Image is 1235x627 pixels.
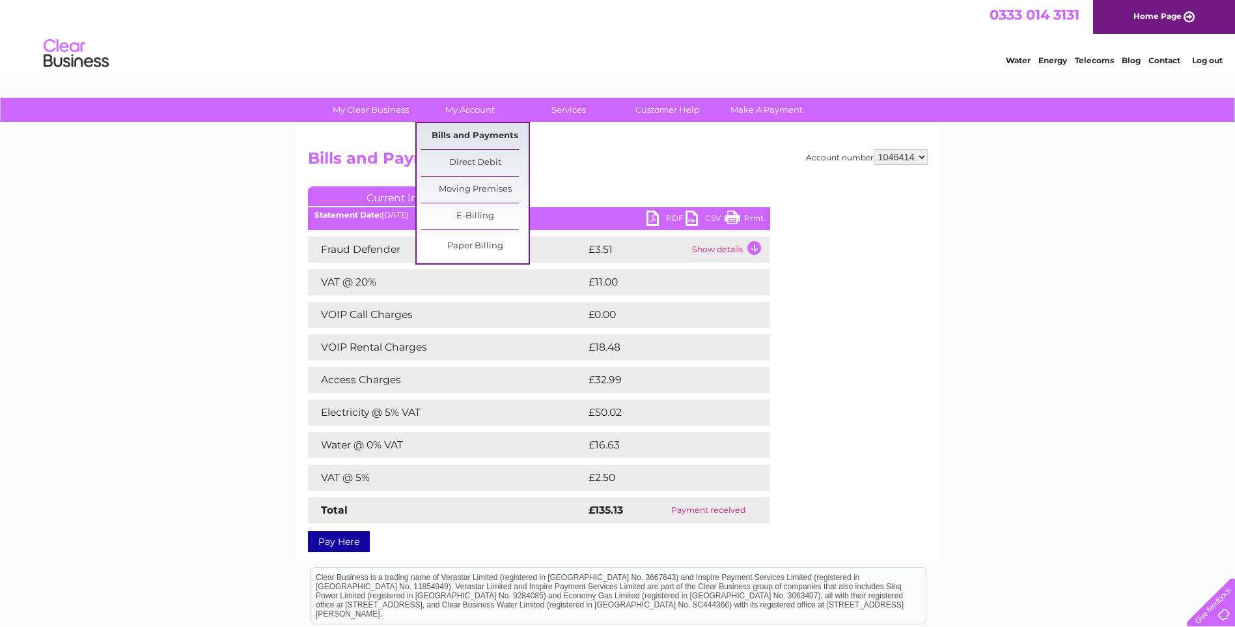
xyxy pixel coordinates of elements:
[585,269,742,295] td: £11.00
[421,123,529,149] a: Bills and Payments
[308,237,585,263] td: Fraud Defender
[585,334,743,360] td: £18.48
[1038,55,1067,65] a: Energy
[1075,55,1114,65] a: Telecoms
[308,149,928,174] h2: Bills and Payments
[990,7,1079,23] a: 0333 014 3131
[308,186,503,206] a: Current Invoice
[308,531,370,552] a: Pay Here
[686,211,725,229] a: CSV
[43,34,109,74] img: logo.png
[689,237,770,263] td: Show details
[585,400,744,426] td: £50.02
[321,504,348,516] strong: Total
[1192,55,1223,65] a: Log out
[646,211,686,229] a: PDF
[308,400,585,426] td: Electricity @ 5% VAT
[614,98,721,122] a: Customer Help
[589,504,623,516] strong: £135.13
[317,98,424,122] a: My Clear Business
[311,7,926,63] div: Clear Business is a trading name of Verastar Limited (registered in [GEOGRAPHIC_DATA] No. 3667643...
[585,237,689,263] td: £3.51
[314,210,382,220] b: Statement Date:
[421,203,529,229] a: E-Billing
[421,233,529,259] a: Paper Billing
[308,334,585,360] td: VOIP Rental Charges
[416,98,523,122] a: My Account
[308,432,585,458] td: Water @ 0% VAT
[1122,55,1141,65] a: Blog
[308,211,770,220] div: [DATE]
[1148,55,1180,65] a: Contact
[1006,55,1031,65] a: Water
[421,177,529,203] a: Moving Premises
[585,302,740,328] td: £0.00
[421,150,529,176] a: Direct Debit
[647,497,770,523] td: Payment received
[585,367,744,393] td: £32.99
[308,302,585,328] td: VOIP Call Charges
[585,465,740,491] td: £2.50
[515,98,622,122] a: Services
[308,465,585,491] td: VAT @ 5%
[308,269,585,295] td: VAT @ 20%
[713,98,820,122] a: Make A Payment
[308,367,585,393] td: Access Charges
[585,432,743,458] td: £16.63
[725,211,764,229] a: Print
[806,149,928,165] div: Account number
